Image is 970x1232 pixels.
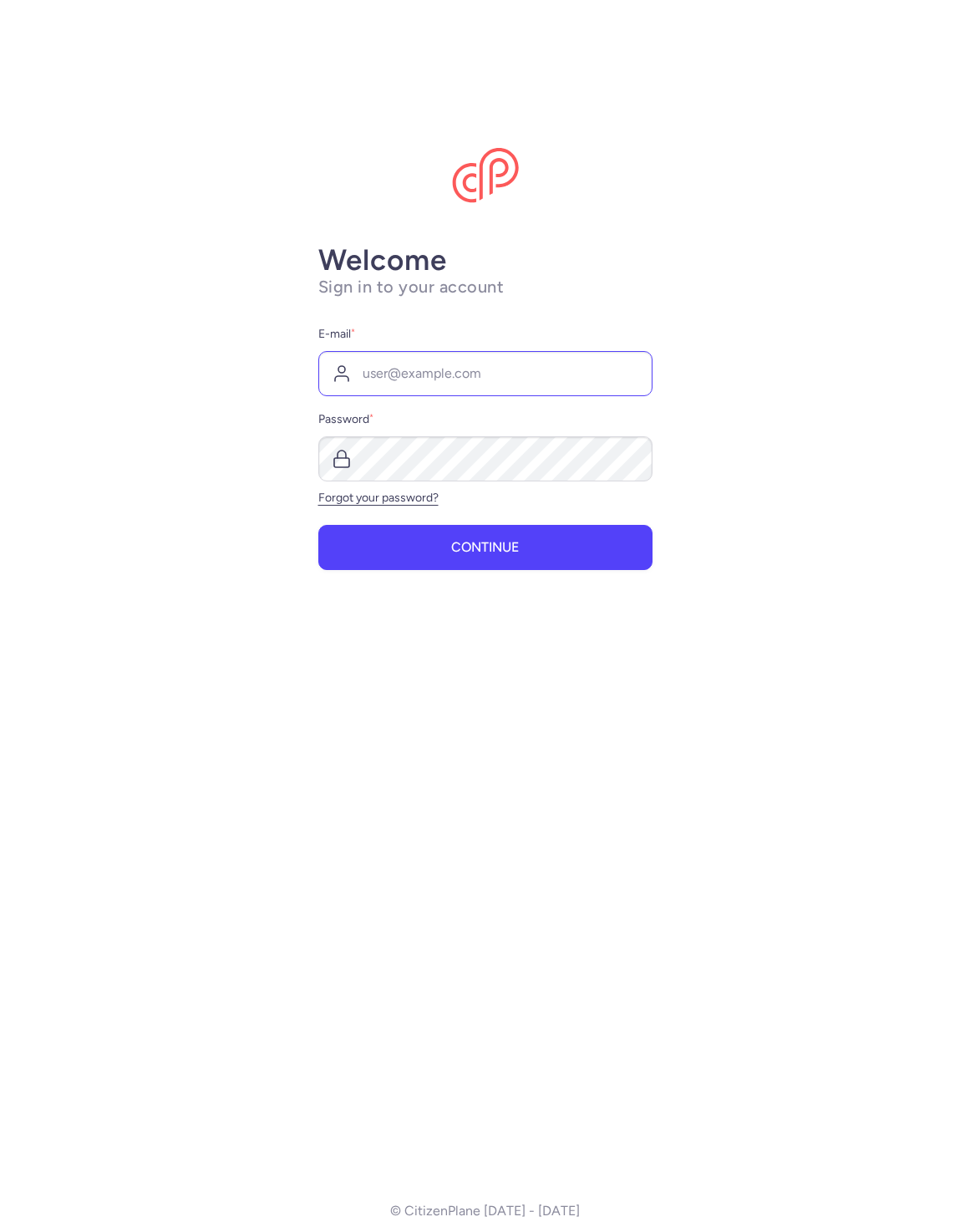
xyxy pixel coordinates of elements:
[318,525,653,570] button: Continue
[318,242,447,277] strong: Welcome
[452,148,519,203] img: CitizenPlane logo
[318,410,653,430] label: Password
[318,491,439,505] a: Forgot your password?
[318,324,653,344] label: E-mail
[451,540,519,555] span: Continue
[318,277,653,298] h1: Sign in to your account
[318,351,653,396] input: user@example.com
[390,1204,580,1219] p: © CitizenPlane [DATE] - [DATE]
